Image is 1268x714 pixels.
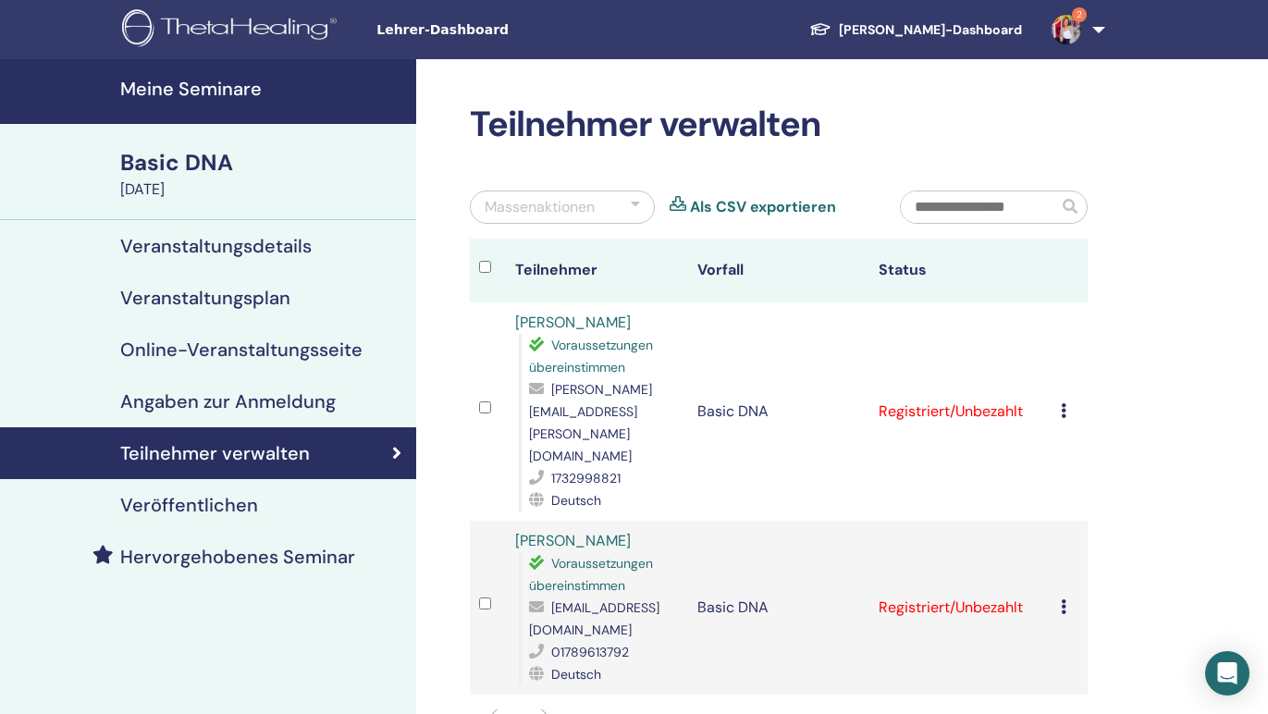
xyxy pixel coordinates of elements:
a: [PERSON_NAME] [515,531,631,550]
span: 01789613792 [551,644,629,660]
div: Open Intercom Messenger [1205,651,1250,696]
span: 2 [1072,7,1087,22]
th: Status [869,239,1051,302]
span: [PERSON_NAME][EMAIL_ADDRESS][PERSON_NAME][DOMAIN_NAME] [529,381,652,464]
span: [EMAIL_ADDRESS][DOMAIN_NAME] [529,599,659,638]
div: [DATE] [120,178,405,201]
h4: Angaben zur Anmeldung [120,390,336,412]
span: Voraussetzungen übereinstimmen [529,337,653,375]
span: Voraussetzungen übereinstimmen [529,555,653,594]
h4: Hervorgehobenes Seminar [120,546,355,568]
span: Deutsch [551,492,601,509]
div: Massenaktionen [485,196,595,218]
span: Lehrer-Dashboard [376,20,654,40]
h4: Meine Seminare [120,78,405,100]
a: Basic DNA[DATE] [109,147,416,201]
th: Vorfall [688,239,869,302]
th: Teilnehmer [506,239,687,302]
div: Basic DNA [120,147,405,178]
span: Deutsch [551,666,601,683]
h4: Veranstaltungsdetails [120,235,312,257]
a: Als CSV exportieren [690,196,836,218]
td: Basic DNA [688,521,869,695]
img: graduation-cap-white.svg [809,21,831,37]
h4: Teilnehmer verwalten [120,442,310,464]
h4: Veröffentlichen [120,494,258,516]
img: logo.png [122,9,343,51]
h4: Online-Veranstaltungsseite [120,339,363,361]
span: 1732998821 [551,470,621,486]
img: default.jpg [1052,15,1081,44]
h4: Veranstaltungsplan [120,287,290,309]
h2: Teilnehmer verwalten [470,104,1088,146]
td: Basic DNA [688,302,869,521]
a: [PERSON_NAME]-Dashboard [794,13,1037,47]
a: [PERSON_NAME] [515,313,631,332]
